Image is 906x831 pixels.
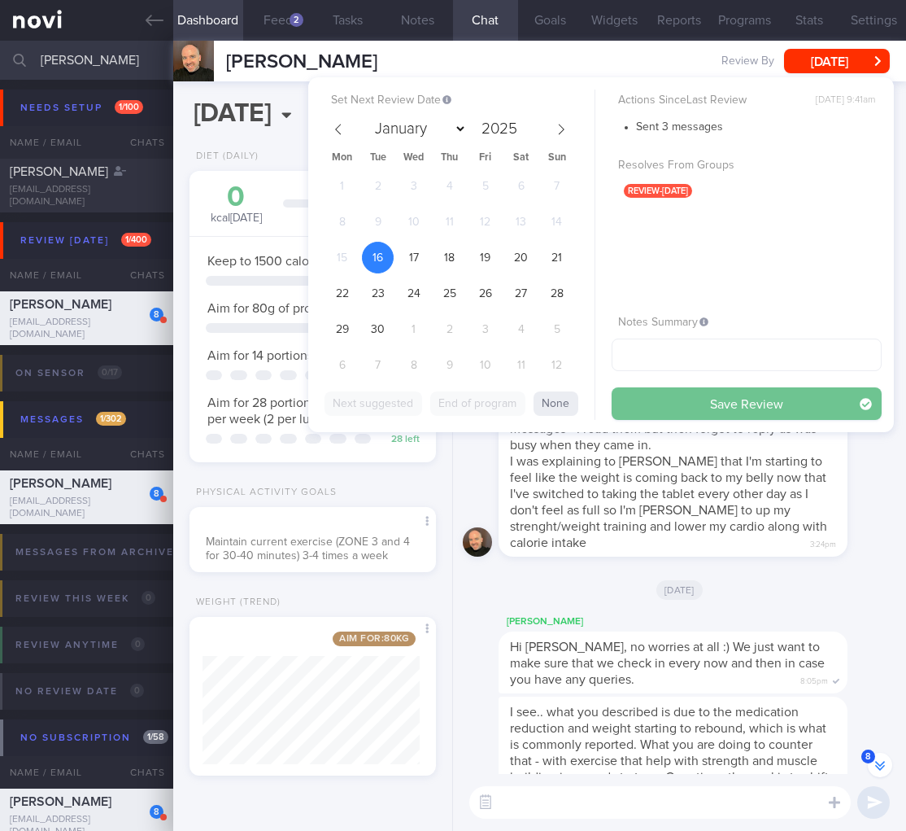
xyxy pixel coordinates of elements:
span: October 7, 2025 [362,349,394,381]
span: September 20, 2025 [505,242,537,273]
span: October 8, 2025 [398,349,429,381]
span: October 10, 2025 [469,349,501,381]
div: Weight (Trend) [189,597,281,609]
div: Review [DATE] [16,230,155,251]
div: Needs setup [16,97,147,119]
span: Review By [721,55,774,69]
span: October 11, 2025 [505,349,537,381]
div: Review anytime [11,634,149,656]
span: 0 [131,637,145,651]
button: 8 [868,753,892,777]
input: Year [475,121,520,137]
div: Review this week [11,588,159,610]
span: Keep to 1500 calories per day [207,255,375,268]
span: Sat [503,153,539,164]
span: [PERSON_NAME] [226,52,377,72]
div: [EMAIL_ADDRESS][DOMAIN_NAME] [10,317,163,341]
span: I was explaining to [PERSON_NAME] that I'm starting to feel like the weight is coming back to my ... [510,455,827,549]
span: Aim for 14 portions of fruits per week [207,349,416,362]
span: 1 / 100 [115,100,143,114]
span: Tue [360,153,396,164]
span: 0 / 17 [98,365,122,379]
button: None [534,391,578,416]
div: 28 left [379,434,420,446]
span: [DATE] 9:41am [816,94,875,107]
div: 0 [206,183,267,212]
span: September 24, 2025 [398,278,429,309]
div: Messages from Archived [11,541,221,563]
span: Wed [396,153,432,164]
div: Chats [108,756,173,789]
span: September 28, 2025 [541,278,573,309]
span: September 27, 2025 [505,278,537,309]
div: 8 [150,487,163,501]
span: 0 [142,591,155,605]
label: Set Next Review Date [331,94,588,108]
div: 8 [150,805,163,819]
div: Chats [108,126,173,159]
span: September 17, 2025 [398,242,429,273]
button: [DATE] [784,49,890,73]
div: On sensor [11,362,126,384]
div: 8 [150,308,163,321]
div: No subscription [16,727,172,749]
div: Chats [108,259,173,291]
span: [DATE] [656,580,703,600]
span: October 5, 2025 [541,313,573,345]
div: [PERSON_NAME] [499,612,896,632]
div: Chats [108,438,173,470]
span: Aim for 80g of protein per day [207,302,379,315]
span: October 2, 2025 [433,313,465,345]
span: Aim for: 80 kg [333,632,416,646]
span: October 9, 2025 [433,349,465,381]
span: October 1, 2025 [398,313,429,345]
span: 3:24pm [810,535,836,550]
span: September 23, 2025 [362,278,394,309]
span: September 30, 2025 [362,313,394,345]
select: Month [368,116,467,142]
div: kcal [DATE] [206,183,267,226]
span: Hi [PERSON_NAME], no worries at all :) We just want to make sure that we check in every now and t... [510,641,825,686]
div: Physical Activity Goals [189,487,337,499]
span: September 19, 2025 [469,242,501,273]
li: Sent 3 messages [636,116,882,135]
span: Maintain current exercise (ZONE 3 and 4 for 30-40 minutes) 3-4 times a week [206,536,410,562]
span: September 25, 2025 [433,278,465,309]
span: 1 / 58 [143,730,168,744]
span: Thu [432,153,468,164]
span: September 18, 2025 [433,242,465,273]
span: Notes Summary [618,317,708,328]
div: [EMAIL_ADDRESS][DOMAIN_NAME] [10,496,163,520]
span: October 3, 2025 [469,313,501,345]
label: Actions Since Last Review [618,94,875,108]
span: 8 [861,750,875,763]
span: [PERSON_NAME] [10,477,111,490]
span: Sun [539,153,575,164]
span: review-[DATE] [624,184,692,198]
span: October 4, 2025 [505,313,537,345]
div: No review date [11,680,148,702]
span: September 26, 2025 [469,278,501,309]
span: September 22, 2025 [326,278,358,309]
span: [PERSON_NAME] [10,165,108,178]
span: September 16, 2025 [362,242,394,273]
span: 1 / 302 [96,412,126,426]
span: October 12, 2025 [541,349,573,381]
div: [EMAIL_ADDRESS][DOMAIN_NAME] [10,184,163,208]
span: [PERSON_NAME] [10,795,111,808]
button: Save Review [612,387,882,420]
span: October 6, 2025 [326,349,358,381]
span: 8:05pm [800,671,828,687]
div: Diet (Daily) [189,151,259,163]
span: Mon [325,153,360,164]
span: 0 [130,684,144,698]
span: September 21, 2025 [541,242,573,273]
div: 2 [290,13,303,27]
label: Resolves From Groups [618,159,875,173]
span: Aim for 28 portions of vegetables per week (2 per lunch/dinner) [207,396,397,426]
span: Fri [468,153,503,164]
span: [PERSON_NAME] [10,298,111,311]
span: 1 / 400 [121,233,151,247]
div: Messages [16,409,130,431]
span: September 29, 2025 [326,313,358,345]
